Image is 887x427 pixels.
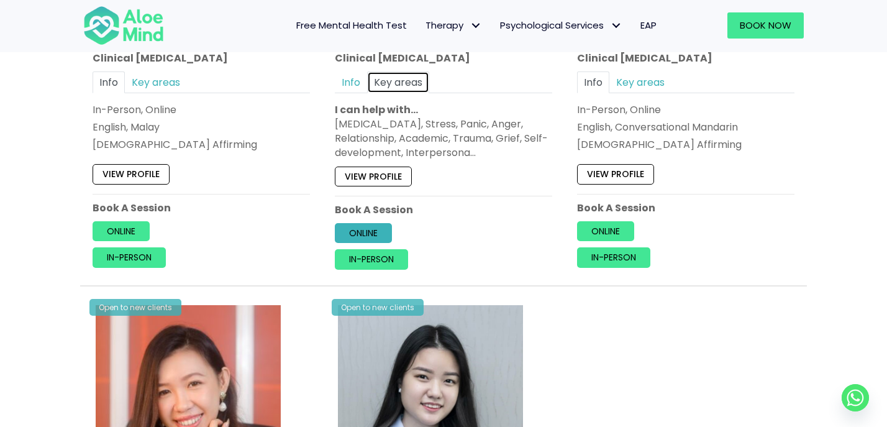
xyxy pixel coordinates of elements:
[367,71,429,93] a: Key areas
[577,137,794,152] div: [DEMOGRAPHIC_DATA] Affirming
[842,384,869,411] a: Whatsapp
[577,221,634,241] a: Online
[93,137,310,152] div: [DEMOGRAPHIC_DATA] Affirming
[577,71,609,93] a: Info
[93,51,310,65] div: Clinical [MEDICAL_DATA]
[93,247,166,267] a: In-person
[609,71,671,93] a: Key areas
[577,164,654,184] a: View profile
[93,164,170,184] a: View profile
[607,17,625,35] span: Psychological Services: submenu
[287,12,416,39] a: Free Mental Health Test
[466,17,484,35] span: Therapy: submenu
[89,299,181,316] div: Open to new clients
[500,19,622,32] span: Psychological Services
[740,19,791,32] span: Book Now
[296,19,407,32] span: Free Mental Health Test
[93,120,310,134] p: English, Malay
[577,201,794,215] p: Book A Session
[335,103,552,117] p: I can help with…
[727,12,804,39] a: Book Now
[335,51,552,65] div: Clinical [MEDICAL_DATA]
[332,299,424,316] div: Open to new clients
[93,221,150,241] a: Online
[335,167,412,186] a: View profile
[577,51,794,65] div: Clinical [MEDICAL_DATA]
[416,12,491,39] a: TherapyTherapy: submenu
[577,120,794,134] p: English, Conversational Mandarin
[577,247,650,267] a: In-person
[93,103,310,117] div: In-Person, Online
[335,203,552,217] p: Book A Session
[180,12,666,39] nav: Menu
[83,5,164,46] img: Aloe mind Logo
[577,103,794,117] div: In-Person, Online
[125,71,187,93] a: Key areas
[491,12,631,39] a: Psychological ServicesPsychological Services: submenu
[640,19,657,32] span: EAP
[425,19,481,32] span: Therapy
[335,117,552,160] div: [MEDICAL_DATA], Stress, Panic, Anger, Relationship, Academic, Trauma, Grief, Self-development, In...
[93,201,310,215] p: Book A Session
[335,71,367,93] a: Info
[335,223,392,243] a: Online
[335,249,408,269] a: In-person
[93,71,125,93] a: Info
[631,12,666,39] a: EAP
